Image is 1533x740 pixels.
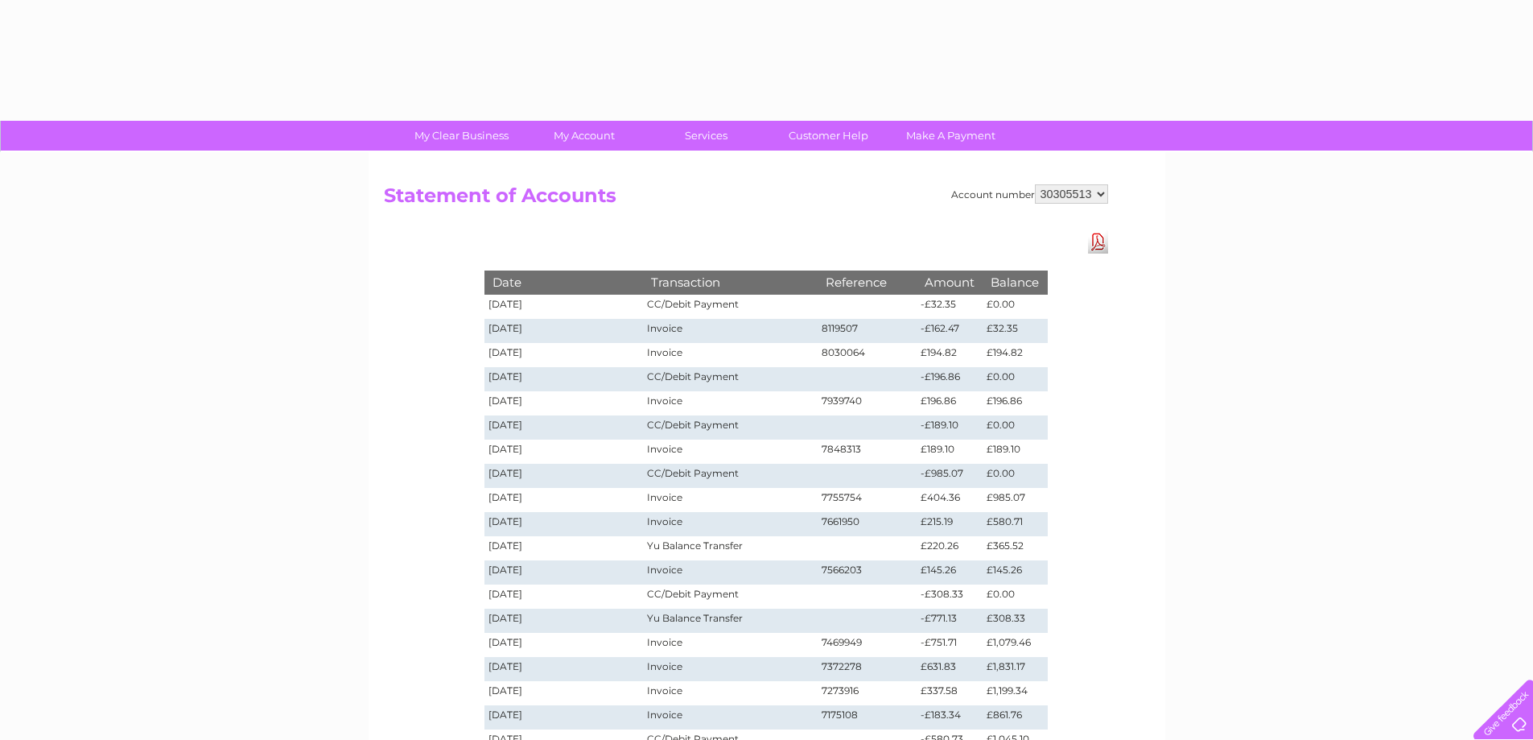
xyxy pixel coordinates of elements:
td: £365.52 [983,536,1047,560]
td: £0.00 [983,415,1047,440]
a: Services [640,121,773,151]
td: £580.71 [983,512,1047,536]
td: [DATE] [484,705,644,730]
td: £196.86 [983,391,1047,415]
td: Invoice [643,512,817,536]
td: -£196.86 [917,367,983,391]
td: -£162.47 [917,319,983,343]
td: £32.35 [983,319,1047,343]
td: CC/Debit Payment [643,585,817,609]
td: -£32.35 [917,295,983,319]
td: 7848313 [818,440,917,464]
td: [DATE] [484,585,644,609]
a: Make A Payment [884,121,1017,151]
td: CC/Debit Payment [643,295,817,319]
td: £337.58 [917,681,983,705]
td: £145.26 [917,560,983,585]
td: £404.36 [917,488,983,512]
td: £194.82 [983,343,1047,367]
td: Invoice [643,560,817,585]
td: -£771.13 [917,609,983,633]
td: Yu Balance Transfer [643,536,817,560]
td: £0.00 [983,464,1047,488]
td: £189.10 [983,440,1047,464]
td: £0.00 [983,585,1047,609]
td: £1,831.17 [983,657,1047,681]
td: [DATE] [484,440,644,464]
td: [DATE] [484,633,644,657]
td: £631.83 [917,657,983,681]
td: [DATE] [484,415,644,440]
td: £194.82 [917,343,983,367]
td: -£189.10 [917,415,983,440]
td: -£985.07 [917,464,983,488]
td: Invoice [643,440,817,464]
td: Invoice [643,705,817,730]
a: My Account [517,121,650,151]
td: [DATE] [484,295,644,319]
td: CC/Debit Payment [643,415,817,440]
td: CC/Debit Payment [643,464,817,488]
td: £196.86 [917,391,983,415]
td: 7469949 [818,633,917,657]
td: [DATE] [484,391,644,415]
td: [DATE] [484,609,644,633]
td: 7661950 [818,512,917,536]
td: [DATE] [484,681,644,705]
td: Yu Balance Transfer [643,609,817,633]
th: Transaction [643,271,817,294]
td: £985.07 [983,488,1047,512]
td: 7372278 [818,657,917,681]
td: £220.26 [917,536,983,560]
th: Balance [983,271,1047,294]
td: Invoice [643,488,817,512]
td: 7755754 [818,488,917,512]
td: 8030064 [818,343,917,367]
td: £0.00 [983,295,1047,319]
div: Account number [951,184,1108,204]
td: Invoice [643,657,817,681]
td: [DATE] [484,464,644,488]
td: 7939740 [818,391,917,415]
td: £0.00 [983,367,1047,391]
td: -£751.71 [917,633,983,657]
td: [DATE] [484,560,644,585]
td: [DATE] [484,488,644,512]
td: 7566203 [818,560,917,585]
td: -£308.33 [917,585,983,609]
td: £1,079.46 [983,633,1047,657]
td: -£183.34 [917,705,983,730]
td: CC/Debit Payment [643,367,817,391]
h2: Statement of Accounts [384,184,1108,215]
td: [DATE] [484,536,644,560]
td: [DATE] [484,512,644,536]
td: [DATE] [484,319,644,343]
a: Customer Help [762,121,895,151]
td: £189.10 [917,440,983,464]
td: [DATE] [484,343,644,367]
td: Invoice [643,319,817,343]
td: £308.33 [983,609,1047,633]
td: £215.19 [917,512,983,536]
td: 8119507 [818,319,917,343]
td: £145.26 [983,560,1047,585]
td: £1,199.34 [983,681,1047,705]
td: 7175108 [818,705,917,730]
td: Invoice [643,391,817,415]
td: Invoice [643,633,817,657]
th: Date [484,271,644,294]
a: Download Pdf [1088,230,1108,254]
a: My Clear Business [395,121,528,151]
td: Invoice [643,343,817,367]
td: £861.76 [983,705,1047,730]
th: Reference [818,271,917,294]
td: [DATE] [484,657,644,681]
td: Invoice [643,681,817,705]
th: Amount [917,271,983,294]
td: [DATE] [484,367,644,391]
td: 7273916 [818,681,917,705]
